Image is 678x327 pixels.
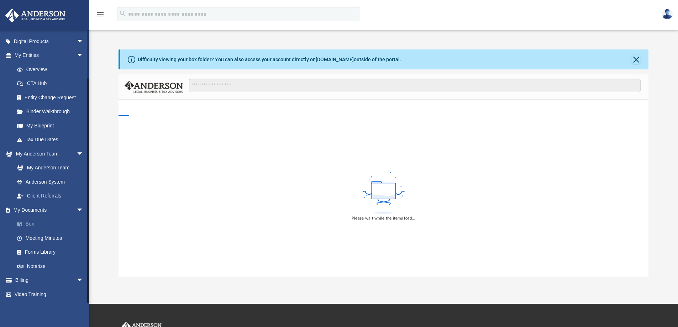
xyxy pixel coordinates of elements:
a: Tax Due Dates [10,133,94,147]
img: Anderson Advisors Platinum Portal [3,9,68,22]
i: search [119,10,127,17]
button: Close [631,54,641,64]
a: My Documentsarrow_drop_down [5,203,94,217]
i: menu [96,10,105,19]
a: Digital Productsarrow_drop_down [5,34,94,48]
a: Video Training [5,287,91,301]
div: Please wait while the items load... [352,215,415,222]
a: [DOMAIN_NAME] [316,57,354,62]
a: Meeting Minutes [10,231,94,245]
a: My Anderson Teamarrow_drop_down [5,147,91,161]
a: menu [96,14,105,19]
div: Difficulty viewing your box folder? You can also access your account directly on outside of the p... [138,56,401,63]
a: Billingarrow_drop_down [5,273,94,288]
a: My Blueprint [10,118,91,133]
a: My Entitiesarrow_drop_down [5,48,94,63]
a: Binder Walkthrough [10,105,94,119]
a: Overview [10,62,94,77]
a: CTA Hub [10,77,94,91]
span: arrow_drop_down [77,273,91,288]
a: Anderson System [10,175,91,189]
span: arrow_drop_down [77,48,91,63]
a: Notarize [10,259,94,273]
a: Forms Library [10,245,91,259]
span: arrow_drop_down [77,34,91,49]
span: arrow_drop_down [77,147,91,161]
a: My Anderson Team [10,161,87,175]
span: arrow_drop_down [77,203,91,217]
a: Entity Change Request [10,90,94,105]
a: Client Referrals [10,189,91,203]
a: Box [10,217,94,231]
img: User Pic [662,9,673,19]
input: Search files and folders [189,79,641,92]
